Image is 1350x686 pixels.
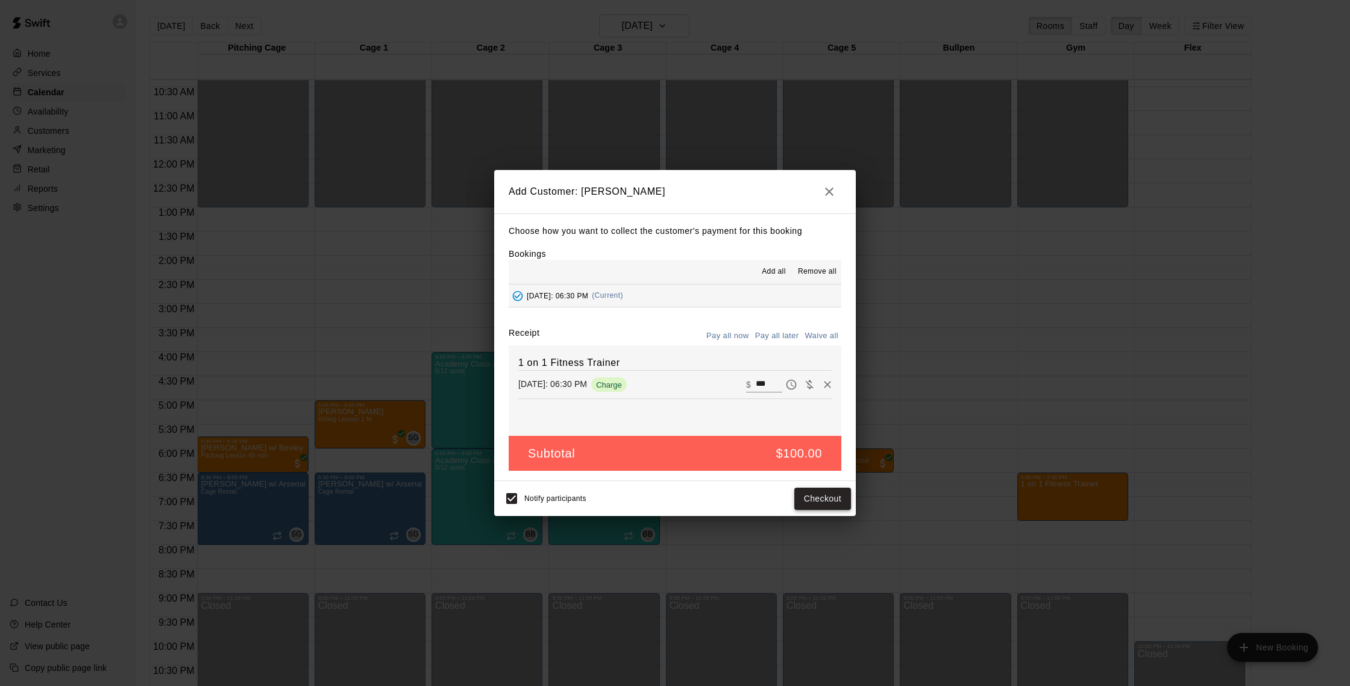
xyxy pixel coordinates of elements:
p: $ [746,379,751,391]
button: Checkout [794,488,851,510]
span: Notify participants [524,495,586,503]
span: Charge [591,380,627,389]
button: Add all [755,262,793,282]
span: Remove all [798,266,837,278]
h6: 1 on 1 Fitness Trainer [518,355,832,371]
span: [DATE]: 06:30 PM [527,291,588,300]
span: Add all [762,266,786,278]
p: [DATE]: 06:30 PM [518,378,587,390]
label: Receipt [509,327,539,345]
button: Added - Collect Payment[DATE]: 06:30 PM(Current) [509,285,841,307]
h2: Add Customer: [PERSON_NAME] [494,170,856,213]
p: Choose how you want to collect the customer's payment for this booking [509,224,841,239]
span: Waive payment [800,379,818,389]
button: Added - Collect Payment [509,287,527,305]
button: Pay all later [752,327,802,345]
span: Pay later [782,379,800,389]
button: Remove all [793,262,841,282]
label: Bookings [509,249,546,259]
span: (Current) [592,291,623,300]
button: Pay all now [703,327,752,345]
h5: $100.00 [776,445,823,462]
h5: Subtotal [528,445,575,462]
button: Waive all [802,327,841,345]
button: Remove [818,376,837,394]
